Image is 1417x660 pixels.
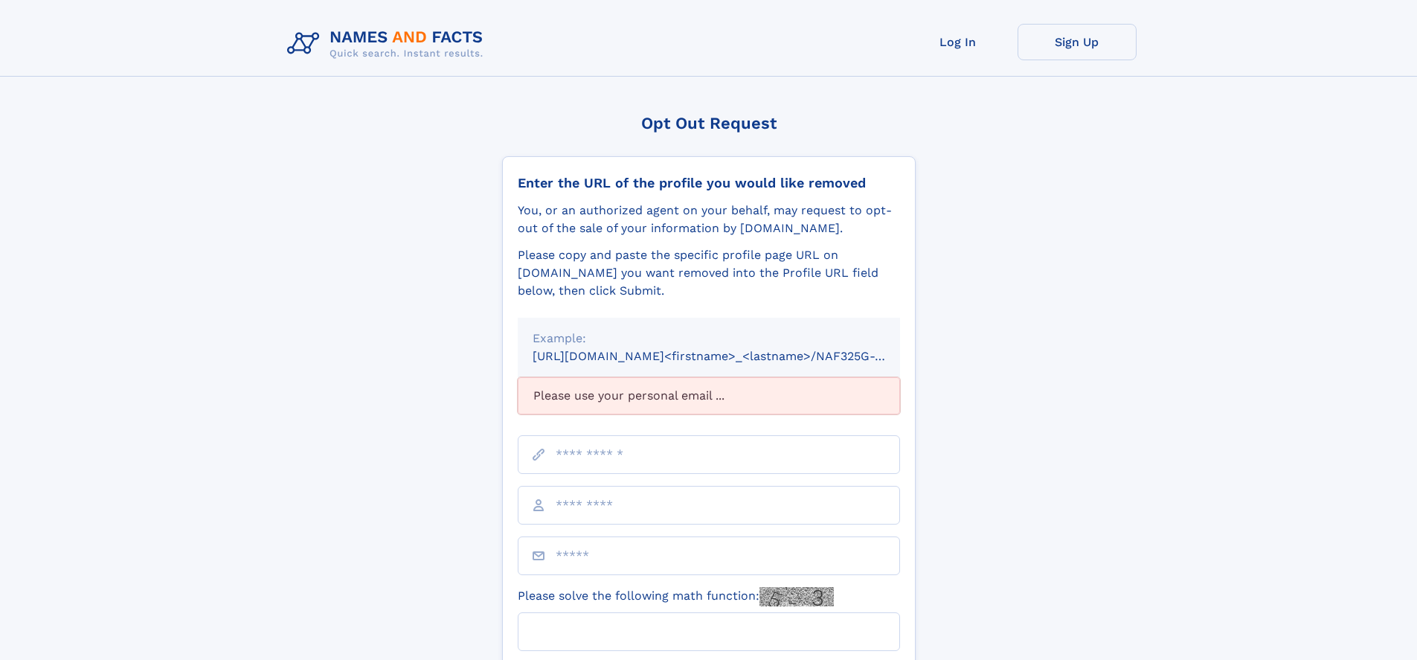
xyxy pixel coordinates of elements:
div: Please use your personal email ... [518,377,900,414]
a: Sign Up [1018,24,1137,60]
div: Example: [533,330,885,347]
div: Please copy and paste the specific profile page URL on [DOMAIN_NAME] you want removed into the Pr... [518,246,900,300]
img: Logo Names and Facts [281,24,495,64]
div: Enter the URL of the profile you would like removed [518,175,900,191]
div: You, or an authorized agent on your behalf, may request to opt-out of the sale of your informatio... [518,202,900,237]
a: Log In [899,24,1018,60]
div: Opt Out Request [502,114,916,132]
label: Please solve the following math function: [518,587,834,606]
small: [URL][DOMAIN_NAME]<firstname>_<lastname>/NAF325G-xxxxxxxx [533,349,928,363]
